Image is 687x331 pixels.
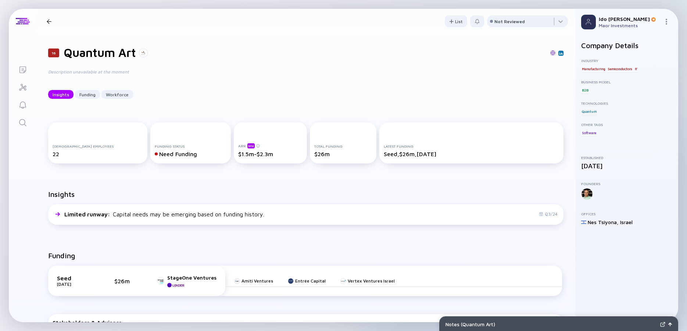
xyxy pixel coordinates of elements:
[588,219,619,225] div: Nes Tsiyona ,
[155,144,226,148] div: Funding Status
[64,211,111,217] span: Limited runway :
[48,48,59,57] div: 16
[581,162,672,170] div: [DATE]
[660,322,665,327] img: Expand Notes
[114,278,136,284] div: $26m
[581,122,672,127] div: Other Tags
[581,129,597,136] div: Software
[599,23,661,28] div: Maor Investments
[53,151,143,157] div: 22
[48,190,75,198] h2: Insights
[48,90,74,99] button: Insights
[314,144,372,148] div: Total Funding
[64,211,264,217] div: Capital needs may be emerging based on funding history.
[295,278,326,284] div: Entrée Capital
[64,46,136,60] h1: Quantum Art
[234,278,273,284] a: Amiti Ventures
[75,90,100,99] button: Funding
[581,181,672,186] div: Founders
[238,151,303,157] div: $1.5m-$2.3m
[620,219,633,225] div: Israel
[157,274,217,287] a: StageOne VenturesLeader
[53,144,143,148] div: [DEMOGRAPHIC_DATA] Employees
[57,275,94,281] div: Seed
[446,321,657,327] div: Notes ( Quantum Art )
[634,65,638,72] div: IT
[581,108,598,115] div: Quantum
[550,50,555,55] img: Quantum Art Website
[167,274,217,281] div: StageOne Ventures
[581,220,586,225] img: Israel Flag
[155,151,226,157] div: Need Funding
[559,51,563,55] img: Quantum Art Linkedin Page
[101,90,133,99] button: Workforce
[172,283,184,287] div: Leader
[48,251,75,260] h2: Funding
[581,58,672,63] div: Industry
[384,144,559,148] div: Latest Funding
[581,155,672,160] div: Established
[581,80,672,84] div: Business Model
[288,278,326,284] a: Entrée Capital
[247,143,255,148] div: beta
[663,19,669,25] img: Menu
[668,323,672,326] img: Open Notes
[48,89,74,100] div: Insights
[101,89,133,100] div: Workforce
[241,278,273,284] div: Amiti Ventures
[53,319,559,326] div: Stakeholders & Advisors
[581,65,606,72] div: Manufacturing
[348,278,395,284] div: Vertex Ventures Israel
[75,89,100,100] div: Funding
[581,15,596,29] img: Profile Picture
[581,212,672,216] div: Offices
[9,113,36,131] a: Search
[9,60,36,78] a: Lists
[581,101,672,105] div: Technologies
[607,65,633,72] div: Semiconductors
[314,151,372,157] div: $26m
[581,41,672,50] h2: Company Details
[599,16,661,22] div: Ido [PERSON_NAME]
[494,19,525,24] div: Not Reviewed
[445,16,467,27] div: List
[238,143,303,148] div: ARR
[581,86,589,94] div: B2B
[9,78,36,96] a: Investor Map
[539,211,558,217] div: Q3/24
[340,278,395,284] a: Vertex Ventures Israel
[9,96,36,113] a: Reminders
[445,15,467,27] button: List
[384,151,559,157] div: Seed, $26m, [DATE]
[57,281,94,287] div: [DATE]
[48,68,283,75] div: Description unavailable at the moment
